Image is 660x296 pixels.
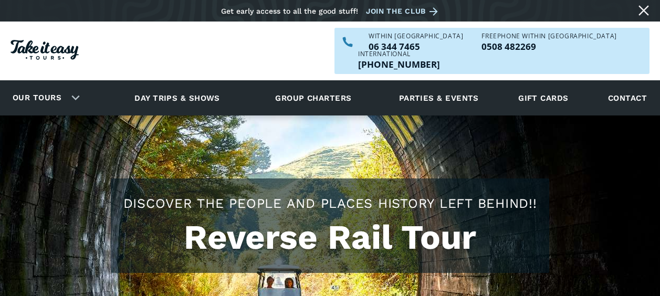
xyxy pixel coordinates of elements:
[369,42,463,51] p: 06 344 7465
[366,5,442,18] a: Join the club
[635,2,652,19] a: Close message
[394,83,484,112] a: Parties & events
[121,218,539,257] h1: Reverse Rail Tour
[369,42,463,51] a: Call us within NZ on 063447465
[369,33,463,39] div: WITHIN [GEOGRAPHIC_DATA]
[121,83,233,112] a: Day trips & shows
[221,7,358,15] div: Get early access to all the good stuff!
[481,42,616,51] p: 0508 482269
[5,86,69,110] a: Our tours
[481,33,616,39] div: Freephone WITHIN [GEOGRAPHIC_DATA]
[513,83,574,112] a: Gift cards
[262,83,364,112] a: Group charters
[481,42,616,51] a: Call us freephone within NZ on 0508482269
[11,40,79,60] img: Take it easy Tours logo
[358,60,440,69] p: [PHONE_NUMBER]
[358,60,440,69] a: Call us outside of NZ on +6463447465
[11,35,79,68] a: Homepage
[358,51,440,57] div: International
[603,83,652,112] a: Contact
[121,194,539,213] h2: Discover the people and places history left behind!!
